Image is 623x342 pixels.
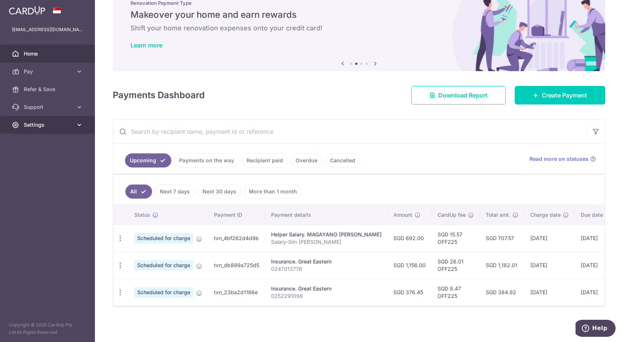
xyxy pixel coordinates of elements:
a: Create Payment [515,86,605,104]
a: Overdue [291,153,322,167]
span: Due date [581,211,603,219]
p: [EMAIL_ADDRESS][DOMAIN_NAME] [12,26,83,33]
td: SGD 8.47 OFF225 [432,279,480,306]
span: Status [134,211,150,219]
span: Read more on statuses [530,155,589,163]
td: txn_4bf262d4d9b [208,225,265,252]
h4: Payments Dashboard [113,89,205,102]
span: Refer & Save [24,86,73,93]
td: SGD 692.00 [388,225,432,252]
th: Payment details [265,205,388,225]
td: [DATE] [575,252,617,279]
a: Upcoming [125,153,171,167]
th: Payment ID [208,205,265,225]
td: [DATE] [524,225,575,252]
td: SGD 1,156.00 [388,252,432,279]
span: Settings [24,121,73,129]
span: Charge date [530,211,561,219]
span: Home [24,50,73,57]
span: Pay [24,68,73,75]
a: Recipient paid [242,153,288,167]
span: CardUp fee [438,211,466,219]
a: Cancelled [325,153,360,167]
p: Salary-Sim [PERSON_NAME] [271,238,382,246]
td: SGD 384.92 [480,279,524,306]
div: Insurance. Great Eastern [271,258,382,265]
span: Amount [393,211,412,219]
h6: Shift your home renovation expenses onto your credit card! [131,24,587,33]
span: Scheduled for charge [134,233,193,243]
td: SGD 1,182.01 [480,252,524,279]
input: Search by recipient name, payment id or reference [113,120,587,143]
span: Support [24,103,73,111]
img: CardUp [9,6,45,15]
p: 0247013776 [271,265,382,273]
span: Create Payment [542,91,587,100]
a: Next 30 days [198,185,241,199]
td: [DATE] [524,252,575,279]
span: Scheduled for charge [134,260,193,270]
div: Insurance. Great Eastern [271,285,382,292]
td: txn_db899a725d5 [208,252,265,279]
a: Learn more [131,41,162,49]
a: All [125,185,152,199]
td: txn_23ba2d1186e [208,279,265,306]
a: Payments on the way [174,153,239,167]
a: Read more on statuses [530,155,596,163]
h5: Makeover your home and earn rewards [131,9,587,21]
span: Total amt. [486,211,510,219]
td: SGD 15.57 OFF225 [432,225,480,252]
span: Scheduled for charge [134,287,193,298]
a: Next 7 days [155,185,195,199]
td: SGD 26.01 OFF225 [432,252,480,279]
span: Download Report [438,91,488,100]
td: SGD 376.45 [388,279,432,306]
div: Helper Salary. MAGAYANO [PERSON_NAME] [271,231,382,238]
iframe: Opens a widget where you can find more information [576,320,616,338]
td: [DATE] [575,279,617,306]
a: More than 1 month [244,185,302,199]
p: 0252291096 [271,292,382,300]
a: Download Report [411,86,506,104]
td: [DATE] [524,279,575,306]
td: [DATE] [575,225,617,252]
td: SGD 707.57 [480,225,524,252]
